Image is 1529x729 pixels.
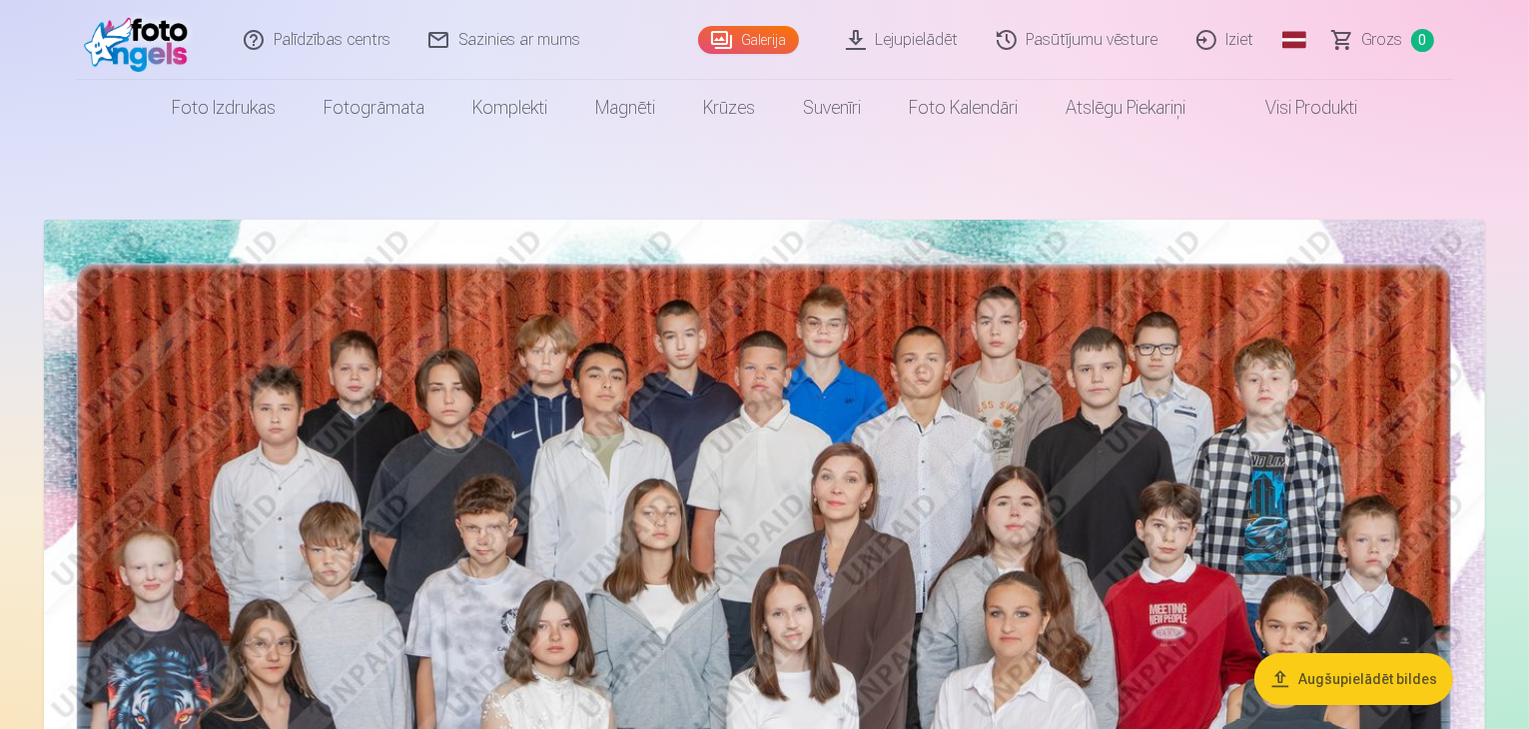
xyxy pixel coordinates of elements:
[698,26,799,54] a: Galerija
[1254,653,1453,705] button: Augšupielādēt bildes
[779,80,885,136] a: Suvenīri
[448,80,571,136] a: Komplekti
[84,8,199,72] img: /fa1
[679,80,779,136] a: Krūzes
[571,80,679,136] a: Magnēti
[1362,28,1403,52] span: Grozs
[300,80,448,136] a: Fotogrāmata
[1042,80,1209,136] a: Atslēgu piekariņi
[1209,80,1381,136] a: Visi produkti
[1411,29,1434,52] span: 0
[148,80,300,136] a: Foto izdrukas
[885,80,1042,136] a: Foto kalendāri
